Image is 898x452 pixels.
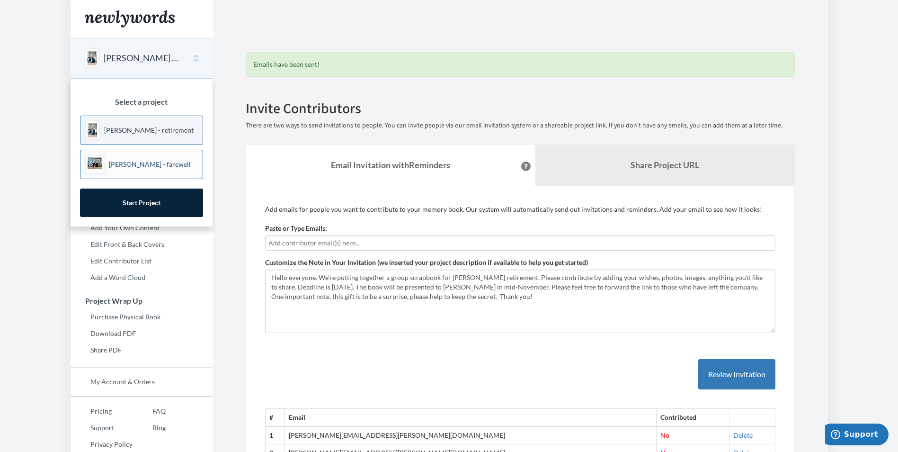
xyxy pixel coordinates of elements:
h3: Project Wrap Up [71,297,213,305]
a: Privacy Policy [71,437,133,452]
iframe: Opens a widget where you can chat to one of our agents [825,424,889,447]
a: My Account & Orders [71,375,213,389]
a: Add a Word Cloud [71,271,213,285]
th: Email [285,409,656,426]
button: [PERSON_NAME] - retirement [104,52,180,64]
a: Add Your Own Content [71,221,213,235]
button: Review Invitation [698,359,775,390]
a: [PERSON_NAME] - retirement [80,116,203,145]
strong: Email Invitation with Reminders [331,160,450,170]
th: 1 [265,426,285,444]
a: Blog [133,421,166,435]
p: [PERSON_NAME] - retirement [104,126,194,135]
a: Edit Contributor List [71,254,213,268]
p: There are two ways to send invitations to people. You can invite people via our email invitation ... [246,121,795,130]
a: Share PDF [71,343,213,357]
b: Share Project URL [631,160,699,170]
a: FAQ [133,404,166,418]
a: [PERSON_NAME] - farewell [80,150,203,179]
a: Start Project [80,189,203,217]
a: Edit Front & Back Covers [71,237,213,252]
p: [PERSON_NAME] - farewell [109,160,191,169]
a: Download PDF [71,326,213,341]
a: Delete [733,431,753,439]
img: Newlywords logo [85,10,175,27]
p: Add emails for people you want to contribute to your memory book. Our system will automatically s... [265,205,775,214]
a: Purchase Physical Book [71,310,213,324]
td: [PERSON_NAME][EMAIL_ADDRESS][PERSON_NAME][DOMAIN_NAME] [285,426,656,444]
label: Paste or Type Emails: [265,224,327,233]
h2: Invite Contributors [246,100,795,116]
div: Emails have been sent! [246,52,795,77]
textarea: Hello everyone. We're putting together a group scrapbook for [PERSON_NAME] retirement. Please con... [265,270,775,333]
th: # [265,409,285,426]
h3: Select a project [80,98,203,106]
a: Pricing [71,404,133,418]
th: Contributed [657,409,729,426]
a: Support [71,421,133,435]
span: No [660,431,669,439]
label: Customize the Note in Your Invitation (we inserted your project description if available to help ... [265,258,588,267]
input: Add contributor email(s) here... [268,238,772,248]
